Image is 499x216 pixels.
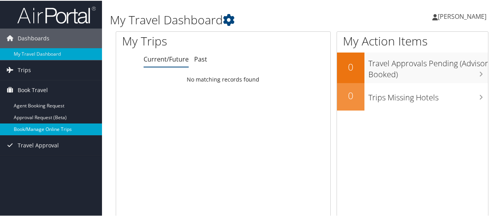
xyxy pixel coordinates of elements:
[18,60,31,79] span: Trips
[337,32,488,49] h1: My Action Items
[144,54,189,63] a: Current/Future
[116,72,330,86] td: No matching records found
[110,11,366,27] h1: My Travel Dashboard
[337,60,364,73] h2: 0
[337,52,488,82] a: 0Travel Approvals Pending (Advisor Booked)
[18,28,49,47] span: Dashboards
[17,5,96,24] img: airportal-logo.png
[18,80,48,99] span: Book Travel
[438,11,486,20] span: [PERSON_NAME]
[368,87,488,102] h3: Trips Missing Hotels
[337,88,364,102] h2: 0
[432,4,494,27] a: [PERSON_NAME]
[368,53,488,79] h3: Travel Approvals Pending (Advisor Booked)
[122,32,235,49] h1: My Trips
[18,135,59,154] span: Travel Approval
[337,82,488,110] a: 0Trips Missing Hotels
[194,54,207,63] a: Past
